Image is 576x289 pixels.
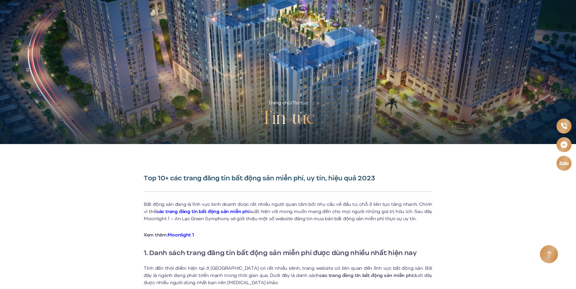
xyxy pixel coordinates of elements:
a: Moonlight 1 [168,232,194,238]
img: Zalo icon [559,161,569,165]
span: Tin tức [293,100,308,106]
div: / [268,100,308,107]
strong: Xem thêm: [144,232,194,238]
img: Messenger icon [560,141,568,148]
strong: 1. Danh sách trang đăng tin bất động sản miễn phí được dùng nhiều nhất hiện nay [144,248,417,258]
img: Arrow icon [547,251,552,258]
a: các trang đăng tin bất động sản miễn phí [156,208,250,215]
p: Bất động sản đang là lĩnh vực kinh doanh được rất nhiều người quan tâm bởi nhu cầu về đầu tư, chỗ... [144,201,432,222]
p: Tính đến thời điểm hiện tại ở [GEOGRAPHIC_DATA] có rất nhiều kênh, trang website có liên quan đến... [144,265,432,286]
strong: các trang đăng tin bất động sản miễn phí [319,272,413,279]
img: Phone icon [561,123,567,129]
h1: Top 10+ các trang đăng tin bất động sản miễn phí, uy tín, hiệu quả 2023 [144,174,432,182]
h2: Tin tức [261,107,315,131]
a: Trang chủ [268,100,290,106]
